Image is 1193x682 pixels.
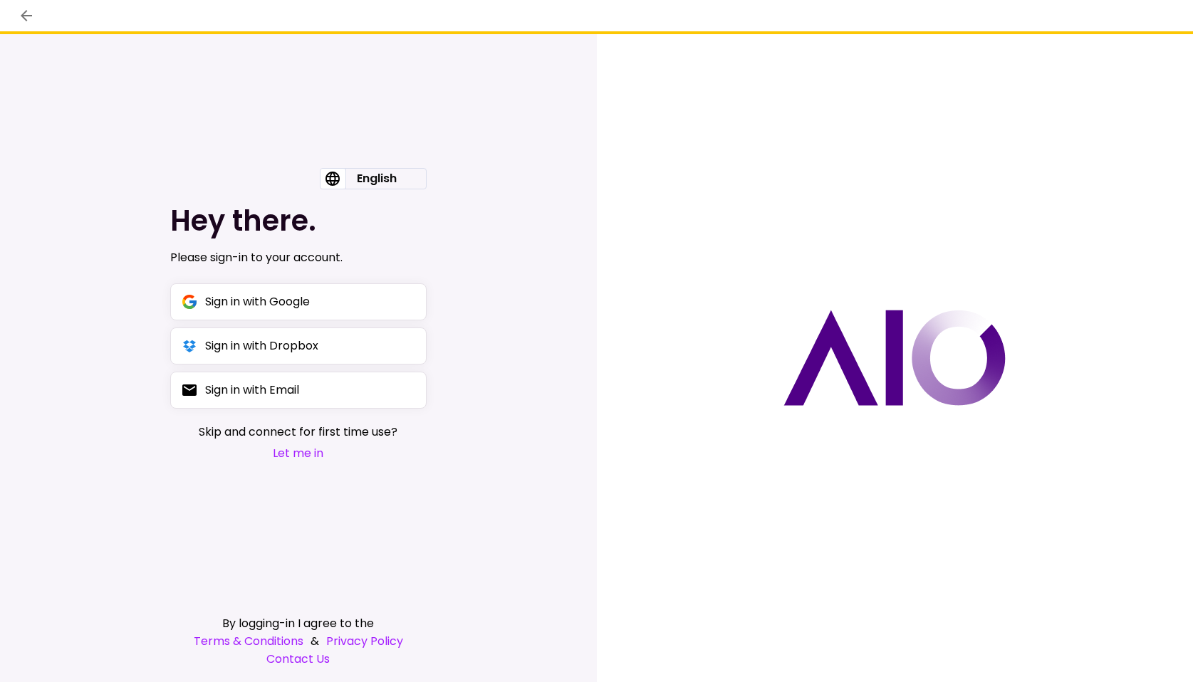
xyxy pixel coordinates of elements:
a: Contact Us [170,650,427,668]
h1: Hey there. [170,204,427,238]
div: & [170,632,427,650]
div: Sign in with Google [205,293,310,310]
button: Let me in [199,444,397,462]
div: English [345,169,408,189]
button: back [14,4,38,28]
button: Sign in with Google [170,283,427,320]
a: Privacy Policy [326,632,403,650]
div: Sign in with Email [205,381,299,399]
a: Terms & Conditions [194,632,303,650]
div: Please sign-in to your account. [170,249,427,266]
button: Sign in with Email [170,372,427,409]
button: Sign in with Dropbox [170,327,427,364]
span: Skip and connect for first time use? [199,423,397,441]
div: By logging-in I agree to the [170,614,427,632]
img: AIO logo [783,310,1006,406]
div: Sign in with Dropbox [205,337,318,355]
